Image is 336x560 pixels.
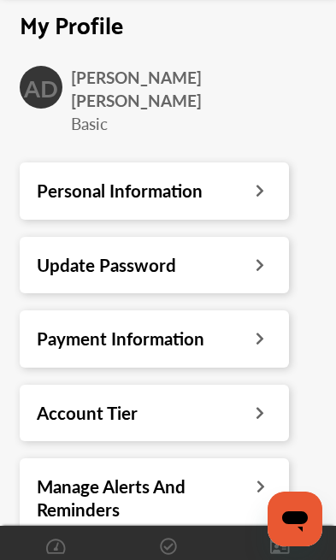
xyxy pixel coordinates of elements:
h2: My Profile [20,9,288,38]
h3: Account Tier [37,402,138,424]
span: [PERSON_NAME] [PERSON_NAME] [71,66,252,112]
h3: Payment Information [37,327,204,350]
h3: Personal Information [37,180,203,202]
span: Basic [71,112,108,135]
h3: Update Password [37,254,176,276]
h3: Manage Alerts And Reminders [37,475,253,521]
iframe: Button to launch messaging window [268,492,322,546]
h2: AD [24,73,58,103]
